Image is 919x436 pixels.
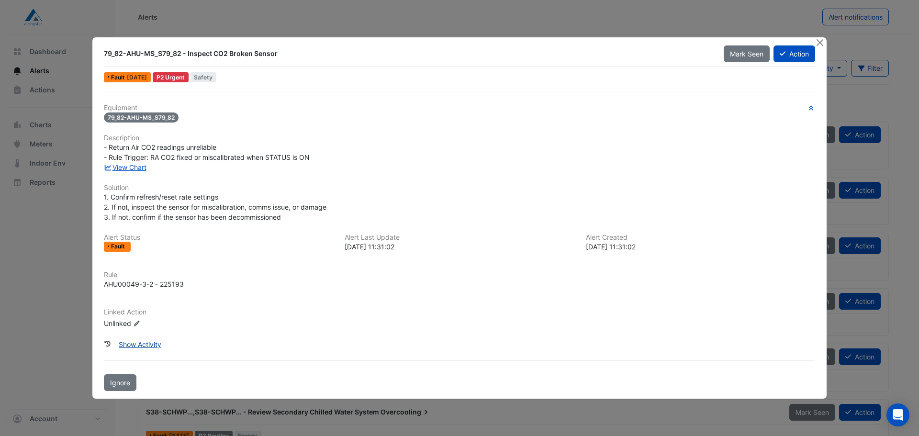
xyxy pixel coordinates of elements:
button: Show Activity [112,336,168,353]
div: P2 Urgent [153,72,189,82]
span: 1. Confirm refresh/reset rate settings 2. If not, inspect the sensor for miscalibration, comms is... [104,193,326,221]
h6: Description [104,134,815,142]
div: 79_82-AHU-MS_S79_82 - Inspect CO2 Broken Sensor [104,49,712,58]
h6: Equipment [104,104,815,112]
div: [DATE] 11:31:02 [586,242,815,252]
button: Action [773,45,815,62]
h6: Alert Status [104,234,333,242]
span: 79_82-AHU-MS_S79_82 [104,112,179,123]
h6: Rule [104,271,815,279]
span: - Return Air CO2 readings unreliable - Rule Trigger: RA CO2 fixed or miscalibrated when STATUS is ON [104,143,310,161]
span: Fault [111,75,127,80]
span: Thu 19-Jun-2025 11:31 AEST [127,74,147,81]
span: Mark Seen [730,50,763,58]
span: Safety [191,72,217,82]
span: Ignore [110,379,130,387]
div: Open Intercom Messenger [886,403,909,426]
div: [DATE] 11:31:02 [345,242,574,252]
button: Ignore [104,374,136,391]
h6: Linked Action [104,308,815,316]
fa-icon: Edit Linked Action [133,320,140,327]
span: Fault [111,244,127,249]
div: AHU00049-3-2 - 225193 [104,279,184,289]
h6: Alert Last Update [345,234,574,242]
div: Unlinked [104,318,219,328]
h6: Solution [104,184,815,192]
button: Mark Seen [724,45,770,62]
button: Close [815,37,825,47]
h6: Alert Created [586,234,815,242]
a: View Chart [104,163,146,171]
